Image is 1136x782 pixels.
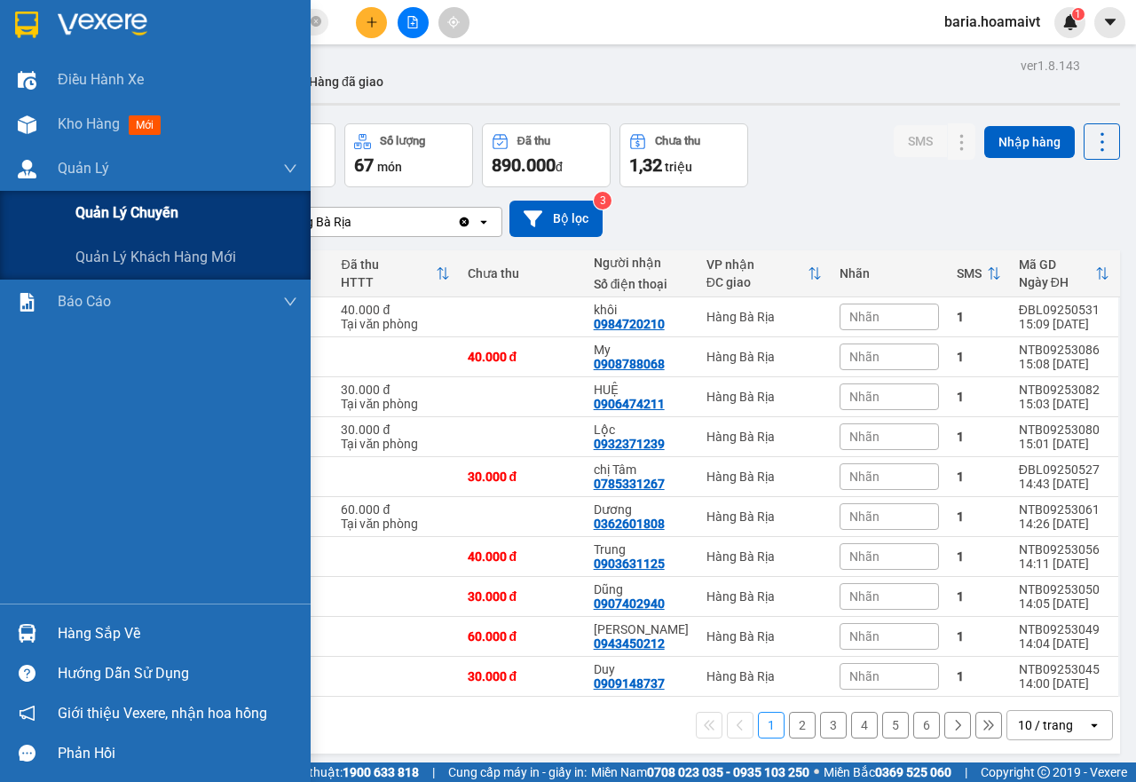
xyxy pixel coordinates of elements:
div: ĐBL09250531 [1019,303,1109,317]
span: 67 [354,154,374,176]
button: Đã thu890.000đ [482,123,611,187]
div: Tại văn phòng [341,517,449,531]
span: Nhãn [849,549,880,564]
div: HUỆ [594,383,689,397]
div: Hàng sắp về [58,620,297,647]
div: 0906474211 [594,397,665,411]
div: Dũng [594,582,689,596]
button: SMS [894,125,947,157]
div: 14:43 [DATE] [1019,477,1109,491]
div: HTTT [341,275,435,289]
th: Toggle SortBy [1010,250,1118,297]
div: 1 [957,310,1001,324]
span: Nhãn [849,470,880,484]
div: 40.000 đ [468,549,576,564]
div: NTB09253061 [1019,502,1109,517]
button: 2 [789,712,816,739]
span: đ [556,160,563,174]
div: 1 [957,549,1001,564]
div: Hàng Bà Rịa [706,390,822,404]
div: ĐC giao [706,275,808,289]
div: Hàng Bà Rịa [706,669,822,683]
input: Selected Hàng Bà Rịa. [353,213,355,231]
span: 1,32 [629,154,662,176]
div: Mã GD [1019,257,1095,272]
div: Hàng Bà Rịa [706,470,822,484]
img: logo-vxr [15,12,38,38]
div: Duy [594,662,689,676]
div: NTB09253080 [1019,423,1109,437]
span: món [377,160,402,174]
span: Nhãn [849,310,880,324]
strong: 0708 023 035 - 0935 103 250 [647,765,809,779]
div: Hàng Bà Rịa [15,15,139,58]
button: 3 [820,712,847,739]
span: Miền Bắc [824,762,951,782]
div: 40.000 đ [341,303,449,317]
div: 0908232567 [152,58,276,83]
div: 0907402940 [594,596,665,611]
span: Nhãn [849,390,880,404]
span: Giới thiệu Vexere, nhận hoa hồng [58,702,267,724]
button: aim [438,7,469,38]
span: Quản lý chuyến [75,201,178,224]
th: Toggle SortBy [948,250,1010,297]
div: 0933999573 [15,79,139,104]
div: 30.000 đ [468,669,576,683]
div: Hàng Bà Rịa [706,589,822,604]
div: NTB09253082 [1019,383,1109,397]
div: 1 [957,430,1001,444]
div: ĐBL09250527 [1019,462,1109,477]
span: Nhận: [152,17,194,36]
span: Nhãn [849,669,880,683]
div: 15:03 [DATE] [1019,397,1109,411]
div: 30.000 đ [468,589,576,604]
span: Nhãn [849,589,880,604]
div: Người nhận [594,256,689,270]
div: 1 [957,350,1001,364]
div: 0908788068 [594,357,665,371]
span: | [965,762,967,782]
div: 15:08 [DATE] [1019,357,1109,371]
img: solution-icon [18,293,36,312]
th: Toggle SortBy [698,250,831,297]
div: 0903631125 [594,557,665,571]
div: Hàng Bà Rịa [706,310,822,324]
img: warehouse-icon [18,624,36,643]
div: Số lượng [380,135,425,147]
div: Hàng Bà Rịa [283,213,351,231]
div: Thế Nguyễn [594,622,689,636]
div: NTB09253086 [1019,343,1109,357]
sup: 1 [1072,8,1085,20]
div: Tại văn phòng [341,437,449,451]
div: khôi [594,303,689,317]
button: Hàng đã giao [295,60,398,103]
button: Số lượng67món [344,123,473,187]
div: Bình Giã [152,15,276,36]
span: Báo cáo [58,290,111,312]
div: SMS [957,266,987,280]
span: Quản lý khách hàng mới [75,246,236,268]
div: 60.000 đ [468,629,576,644]
div: 30.000 đ [341,383,449,397]
span: down [283,162,297,176]
div: Nhãn [840,266,939,280]
div: Chưa thu [655,135,700,147]
span: Cung cấp máy in - giấy in: [448,762,587,782]
span: notification [19,705,35,722]
div: 30.000 đ [341,423,449,437]
span: Miền Nam [591,762,809,782]
span: file-add [406,16,419,28]
div: 0362601808 [594,517,665,531]
span: Nhãn [849,350,880,364]
div: 14:11 [DATE] [1019,557,1109,571]
div: Số điện thoại [594,277,689,291]
svg: open [1087,718,1101,732]
div: NTB09253050 [1019,582,1109,596]
span: close-circle [311,16,321,27]
img: warehouse-icon [18,71,36,90]
span: Nhãn [849,629,880,644]
button: plus [356,7,387,38]
div: Lộc [594,423,689,437]
div: thuan [15,58,139,79]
